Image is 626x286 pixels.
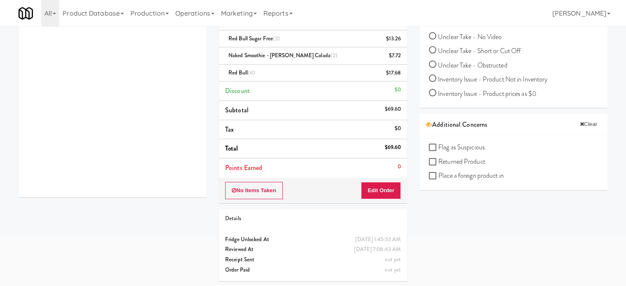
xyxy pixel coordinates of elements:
input: Flag as Suspicious [429,144,438,151]
span: (2) [330,51,337,59]
span: Total [225,144,238,153]
input: Unclear Take - Short or Cut Off [429,47,436,55]
input: Place a foreign product in [429,173,438,179]
input: Inventory Issue - Product Not in Inventory [429,76,436,83]
div: $17.68 [386,68,401,78]
div: $69.60 [384,142,401,153]
input: Returned Product [429,159,438,165]
div: [DATE] 1:45:53 AM [355,235,401,245]
span: Unclear Take - Short or Cut Off [438,46,521,56]
span: Points Earned [225,163,262,172]
div: Reviewed At [225,244,401,255]
span: Red Bull Sugar Free [228,35,280,42]
span: Inventory Issue - Product prices as $0 [438,89,536,98]
button: No Items Taken [225,182,283,199]
span: Place a foreign product in [438,171,504,180]
span: Unclear Take - Obstructed [438,60,507,70]
div: $7.72 [389,51,401,61]
div: $0 [395,85,401,95]
button: Edit Order [361,182,401,199]
input: Inventory Issue - Product prices as $0 [429,90,436,98]
input: Unclear Take - No Video [429,33,436,41]
span: Inventory Issue - Product Not in Inventory [438,74,547,84]
span: Unclear Take - No Video [438,32,502,42]
span: Returned Product [438,157,485,166]
span: Flag as Suspicious [438,142,485,152]
span: Discount [225,86,250,95]
div: Fridge Unlocked At [225,235,401,245]
div: $0 [395,123,401,134]
div: Order Paid [225,265,401,275]
div: $13.26 [386,34,401,44]
div: Details [225,214,401,224]
div: $69.60 [384,104,401,114]
span: Tax [225,125,234,134]
span: (4) [248,69,255,77]
img: Micromart [19,6,33,21]
span: not yet [385,266,401,274]
span: (3) [273,35,280,42]
span: Naked Smoothie - [PERSON_NAME] Colada [228,51,337,59]
div: Receipt Sent [225,255,401,265]
div: [DATE] 7:08:43 AM [354,244,401,255]
span: Red Bull [228,69,255,77]
input: Unclear Take - Obstructed [429,62,436,69]
span: Subtotal [225,105,249,115]
span: not yet [385,256,401,263]
div: 0 [398,162,401,172]
span: Additional Concerns [426,119,487,131]
button: Clear [576,118,601,130]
